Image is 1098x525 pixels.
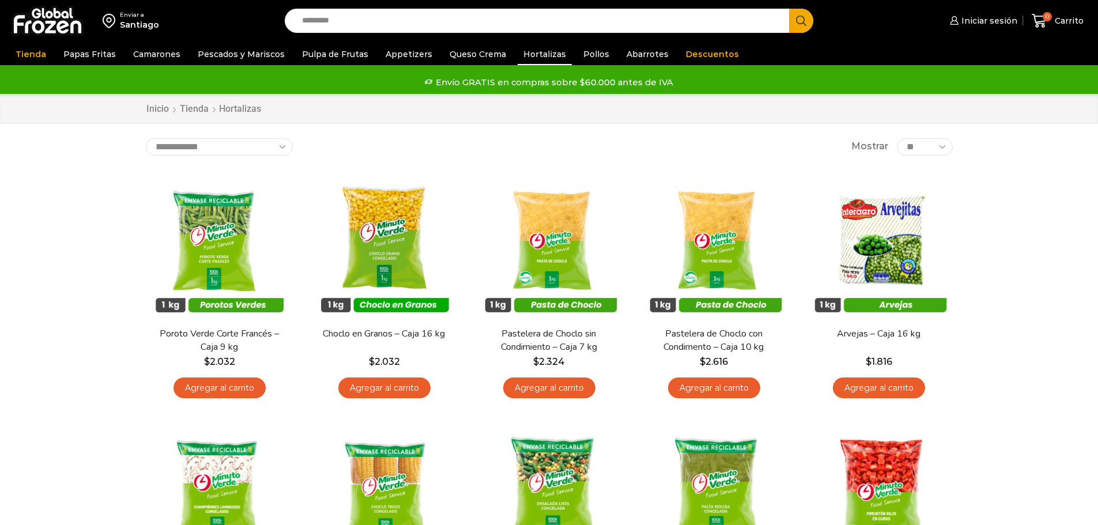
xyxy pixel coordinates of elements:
div: Santiago [120,19,159,31]
a: Camarones [127,43,186,65]
span: $ [369,356,375,367]
span: $ [700,356,705,367]
a: Descuentos [680,43,745,65]
a: Abarrotes [621,43,674,65]
span: $ [866,356,871,367]
div: Enviar a [120,11,159,19]
a: Agregar al carrito: “Pastelera de Choclo con Condimento - Caja 10 kg” [668,377,760,399]
bdi: 2.032 [204,356,235,367]
a: Iniciar sesión [947,9,1017,32]
a: Agregar al carrito: “Choclo en Granos - Caja 16 kg” [338,377,431,399]
bdi: 1.816 [866,356,892,367]
h1: Hortalizas [219,103,261,114]
a: Agregar al carrito: “Poroto Verde Corte Francés - Caja 9 kg” [173,377,266,399]
a: 0 Carrito [1029,7,1086,35]
a: Papas Fritas [58,43,122,65]
a: Arvejas – Caja 16 kg [812,327,945,341]
span: Iniciar sesión [959,15,1017,27]
a: Appetizers [380,43,438,65]
a: Tienda [179,103,209,116]
a: Pulpa de Frutas [296,43,374,65]
button: Search button [789,9,813,33]
a: Pollos [578,43,615,65]
a: Choclo en Granos – Caja 16 kg [318,327,450,341]
a: Pastelera de Choclo sin Condimiento – Caja 7 kg [482,327,615,354]
a: Inicio [146,103,169,116]
a: Poroto Verde Corte Francés – Caja 9 kg [153,327,285,354]
a: Pescados y Mariscos [192,43,290,65]
select: Pedido de la tienda [146,138,293,156]
span: Mostrar [851,140,888,153]
a: Hortalizas [518,43,572,65]
span: Carrito [1052,15,1084,27]
span: $ [204,356,210,367]
span: 0 [1043,12,1052,21]
nav: Breadcrumb [146,103,261,116]
img: address-field-icon.svg [103,11,120,31]
a: Agregar al carrito: “Pastelera de Choclo sin Condimiento - Caja 7 kg” [503,377,595,399]
a: Tienda [10,43,52,65]
a: Queso Crema [444,43,512,65]
a: Pastelera de Choclo con Condimento – Caja 10 kg [647,327,780,354]
bdi: 2.032 [369,356,400,367]
span: $ [533,356,539,367]
a: Agregar al carrito: “Arvejas - Caja 16 kg” [833,377,925,399]
bdi: 2.616 [700,356,728,367]
bdi: 2.324 [533,356,565,367]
